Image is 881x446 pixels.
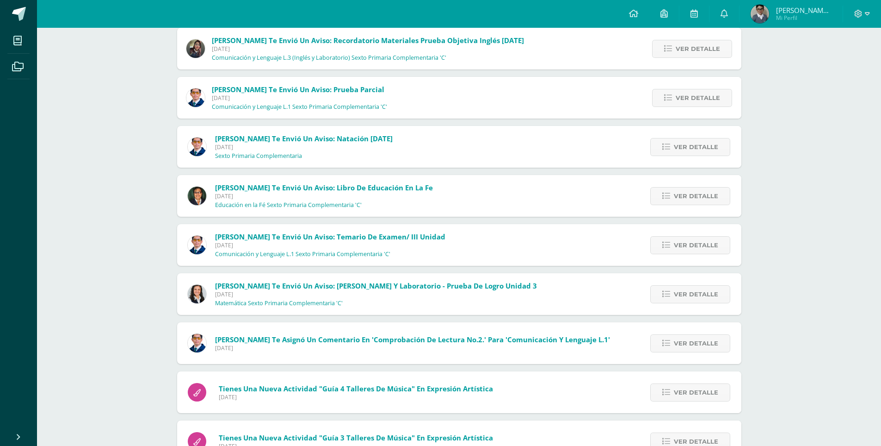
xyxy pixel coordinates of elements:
span: Tienes una nueva actividad "Guía 3 talleres de Música" En Expresión Artística [219,433,493,442]
span: [DATE] [212,94,387,102]
span: [PERSON_NAME] te asignó un comentario en 'Comprobación de lectura No.2.' para 'Comunicación y Len... [215,335,610,344]
span: [DATE] [215,344,610,352]
span: Ver detalle [676,89,720,107]
img: 059ccfba660c78d33e1d6e9d5a6a4bb6.png [188,138,206,156]
img: 059ccfba660c78d33e1d6e9d5a6a4bb6.png [188,334,206,352]
p: Sexto Primaria Complementaria [215,152,302,160]
img: 0a2fc88354891e037b47c959cf6d87a8.png [751,5,769,23]
img: 941e3438b01450ad37795ac5485d303e.png [188,187,206,205]
p: Comunicación y Lenguaje L.1 Sexto Primaria Complementaria 'C' [212,103,387,111]
p: Comunicación y Lenguaje L.3 (Inglés y Laboratorio) Sexto Primaria Complementaria 'C' [212,54,446,62]
img: 059ccfba660c78d33e1d6e9d5a6a4bb6.png [188,236,206,254]
span: [PERSON_NAME] de [PERSON_NAME] [776,6,832,15]
span: [PERSON_NAME] te envió un aviso: Prueba parcial [212,85,384,94]
p: Educación en la Fé Sexto Primaria Complementaria 'C' [215,201,362,209]
span: [DATE] [212,45,524,53]
span: [PERSON_NAME] te envió un aviso: Recordatorio Materiales Prueba Objetiva Inglés [DATE] [212,36,524,45]
span: [PERSON_NAME] te envió un aviso: Natación [DATE] [215,134,393,143]
span: Ver detalle [674,384,718,401]
span: Tienes una nueva actividad "Guía 4 talleres de Música" En Expresión Artística [219,384,493,393]
img: f727c7009b8e908c37d274233f9e6ae1.png [186,39,205,58]
p: Comunicación y Lenguaje L.1 Sexto Primaria Complementaria 'C' [215,251,390,258]
span: Ver detalle [674,335,718,352]
span: [DATE] [215,290,537,298]
span: Ver detalle [674,286,718,303]
img: 059ccfba660c78d33e1d6e9d5a6a4bb6.png [186,88,205,107]
img: b15e54589cdbd448c33dd63f135c9987.png [188,285,206,303]
p: Matemática Sexto Primaria Complementaria 'C' [215,300,343,307]
span: Ver detalle [674,138,718,156]
span: Mi Perfil [776,14,832,22]
span: [DATE] [215,192,433,200]
span: [DATE] [215,241,445,249]
span: Ver detalle [674,237,718,254]
span: [PERSON_NAME] te envió un aviso: Temario de examen/ III Unidad [215,232,445,241]
span: [DATE] [215,143,393,151]
span: Ver detalle [674,188,718,205]
span: [PERSON_NAME] te envió un aviso: libro de Educación en la fe [215,183,433,192]
span: Ver detalle [676,40,720,57]
span: [PERSON_NAME] te envió un aviso: [PERSON_NAME] y laboratorio - prueba de logro unidad 3 [215,281,537,290]
span: [DATE] [219,393,493,401]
